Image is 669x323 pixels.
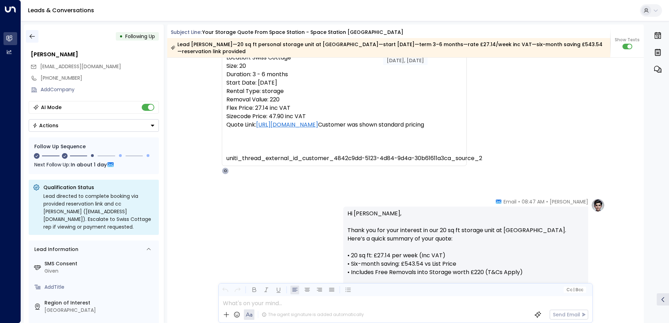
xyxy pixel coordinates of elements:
div: Lead [PERSON_NAME]—20 sq ft personal storage unit at [GEOGRAPHIC_DATA]—start [DATE]—term 3–6 mont... [171,41,606,55]
img: profile-logo.png [591,198,605,212]
div: Button group with a nested menu [29,119,159,132]
button: Actions [29,119,159,132]
span: [EMAIL_ADDRESS][DOMAIN_NAME] [40,63,121,70]
div: Next Follow Up: [34,161,153,168]
span: Email [503,198,516,205]
div: Follow Up Sequence [34,143,153,150]
label: SMS Consent [44,260,156,267]
div: Given [44,267,156,275]
div: Lead directed to complete booking via provided reservation link and cc [PERSON_NAME] ([EMAIL_ADDR... [43,192,155,231]
div: [DATE], [DATE] [383,56,428,65]
span: jasheldon1@gmail.com [40,63,121,70]
span: In about 1 day [71,161,107,168]
button: Redo [233,286,242,294]
div: [PHONE_NUMBER] [41,74,159,82]
span: Show Texts [615,37,640,43]
div: The agent signature is added automatically [262,311,364,318]
div: AddCompany [41,86,159,93]
p: Qualification Status [43,184,155,191]
span: Following Up [125,33,155,40]
button: Cc|Bcc [563,287,586,293]
span: [PERSON_NAME] [550,198,588,205]
div: • [119,30,123,43]
div: AddTitle [44,283,156,291]
div: O [222,167,229,174]
div: Lead Information [32,246,78,253]
div: Actions [33,122,58,129]
div: AI Mode [41,104,62,111]
label: Region of Interest [44,299,156,307]
span: 08:47 AM [522,198,544,205]
span: | [573,287,575,292]
span: Subject Line: [171,29,202,36]
button: Undo [221,286,230,294]
a: [URL][DOMAIN_NAME] [256,121,318,129]
div: [GEOGRAPHIC_DATA] [44,307,156,314]
a: Leads & Conversations [28,6,94,14]
span: • [518,198,520,205]
div: [PERSON_NAME] [31,50,159,59]
span: Cc Bcc [566,287,583,292]
span: • [546,198,548,205]
div: Your storage quote from Space Station - Space Station [GEOGRAPHIC_DATA] [202,29,403,36]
